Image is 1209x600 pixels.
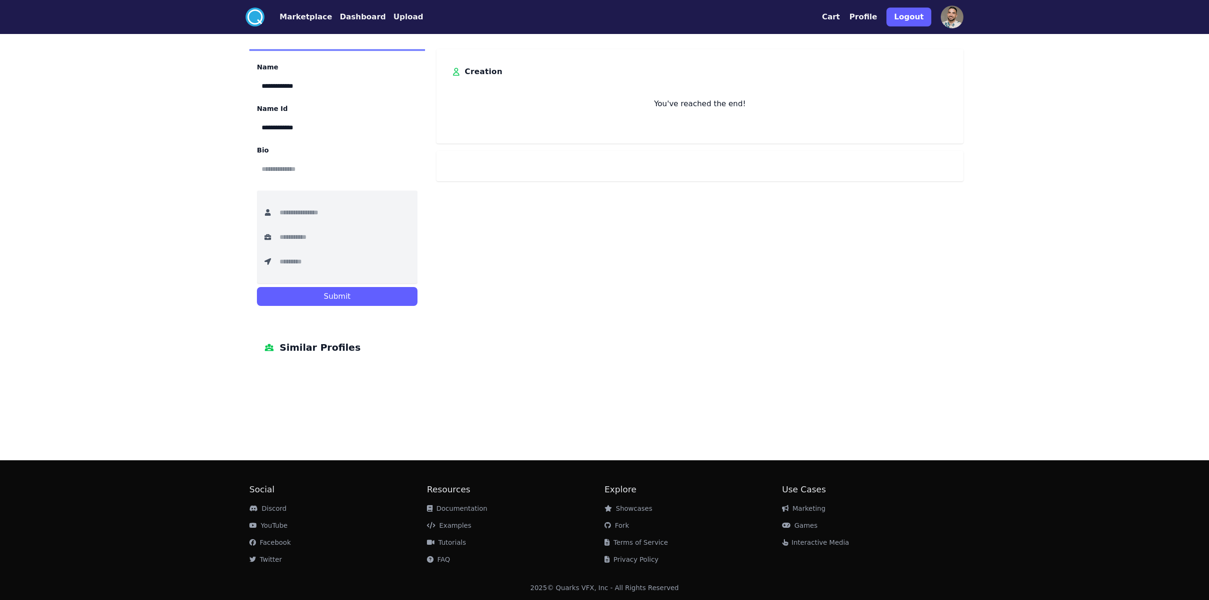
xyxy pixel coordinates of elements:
a: Examples [427,522,471,529]
a: Marketplace [264,11,332,23]
h2: Resources [427,483,604,496]
h3: Creation [465,64,502,79]
button: Cart [822,11,840,23]
a: Logout [886,4,931,30]
label: Bio [257,145,417,155]
span: Similar Profiles [280,340,361,355]
a: Documentation [427,505,487,512]
a: Terms of Service [604,539,668,546]
h2: Explore [604,483,782,496]
a: Facebook [249,539,291,546]
a: Showcases [604,505,652,512]
button: Dashboard [340,11,386,23]
a: Dashboard [332,11,386,23]
div: 2025 © Quarks VFX, Inc - All Rights Reserved [530,583,679,592]
button: Upload [393,11,423,23]
a: FAQ [427,556,450,563]
a: Marketing [782,505,826,512]
a: Fork [604,522,629,529]
a: Discord [249,505,287,512]
p: You've reached the end! [451,98,948,110]
a: Tutorials [427,539,466,546]
a: Upload [386,11,423,23]
a: Games [782,522,817,529]
a: Twitter [249,556,282,563]
button: Submit [257,287,417,306]
label: Name Id [257,104,417,113]
a: Privacy Policy [604,556,658,563]
button: Marketplace [280,11,332,23]
h2: Use Cases [782,483,960,496]
img: profile [941,6,963,28]
label: Name [257,62,417,72]
button: Profile [850,11,877,23]
h2: Social [249,483,427,496]
a: YouTube [249,522,288,529]
a: Interactive Media [782,539,849,546]
button: Logout [886,8,931,26]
